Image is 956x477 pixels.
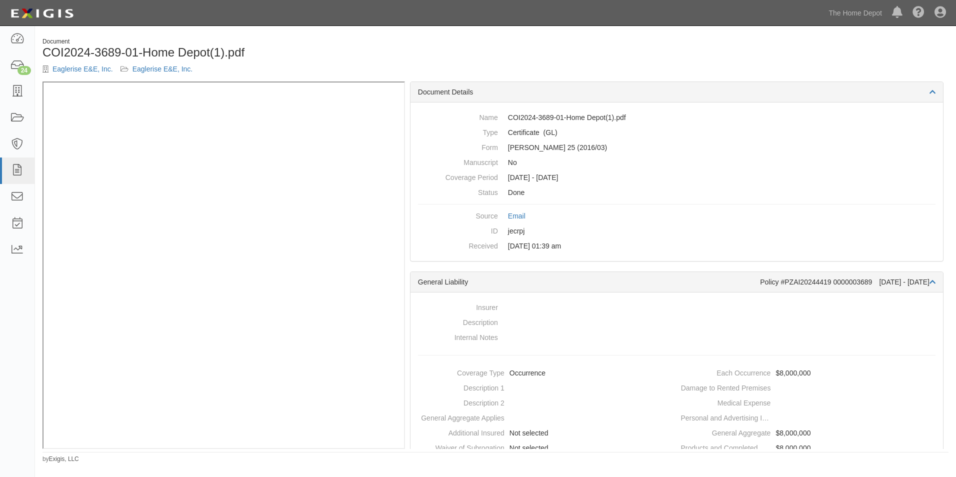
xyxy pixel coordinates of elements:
[418,170,498,182] dt: Coverage Period
[418,330,498,342] dt: Internal Notes
[418,155,498,167] dt: Manuscript
[414,425,673,440] dd: Not selected
[680,440,939,455] dd: $8,000,000
[414,425,504,438] dt: Additional Insured
[418,140,498,152] dt: Form
[410,82,943,102] div: Document Details
[418,208,498,221] dt: Source
[418,110,935,125] dd: COI2024-3689-01-Home Depot(1).pdf
[418,185,935,200] dd: Done
[823,3,887,23] a: The Home Depot
[418,238,935,253] dd: [DATE] 01:39 am
[760,277,935,287] div: Policy #PZAI20244419 0000003689 [DATE] - [DATE]
[680,365,939,380] dd: $8,000,000
[414,395,504,408] dt: Description 2
[418,170,935,185] dd: [DATE] - [DATE]
[418,125,935,140] dd: General Liability
[418,185,498,197] dt: Status
[680,380,770,393] dt: Damage to Rented Premises
[49,455,79,462] a: Exigis, LLC
[414,440,673,455] dd: Not selected
[680,365,770,378] dt: Each Occurrence
[42,455,79,463] small: by
[418,125,498,137] dt: Type
[418,140,935,155] dd: [PERSON_NAME] 25 (2016/03)
[680,395,770,408] dt: Medical Expense
[418,110,498,122] dt: Name
[508,212,525,220] a: Email
[42,37,488,46] div: Document
[418,223,935,238] dd: jecrpj
[418,300,498,312] dt: Insurer
[42,46,488,59] h1: COI2024-3689-01-Home Depot(1).pdf
[418,223,498,236] dt: ID
[418,315,498,327] dt: Description
[414,410,504,423] dt: General Aggregate Applies
[680,425,770,438] dt: General Aggregate
[52,65,113,73] a: Eaglerise E&E, Inc.
[132,65,193,73] a: Eaglerise E&E, Inc.
[7,4,76,22] img: logo-5460c22ac91f19d4615b14bd174203de0afe785f0fc80cf4dbbc73dc1793850b.png
[418,277,760,287] div: General Liability
[418,155,935,170] dd: No
[680,425,939,440] dd: $8,000,000
[17,66,31,75] div: 24
[912,7,924,19] i: Help Center - Complianz
[680,410,770,423] dt: Personal and Advertising Injury
[414,440,504,453] dt: Waiver of Subrogation
[680,440,770,453] dt: Products and Completed Operations
[414,380,504,393] dt: Description 1
[414,365,504,378] dt: Coverage Type
[414,365,673,380] dd: Occurrence
[418,238,498,251] dt: Received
